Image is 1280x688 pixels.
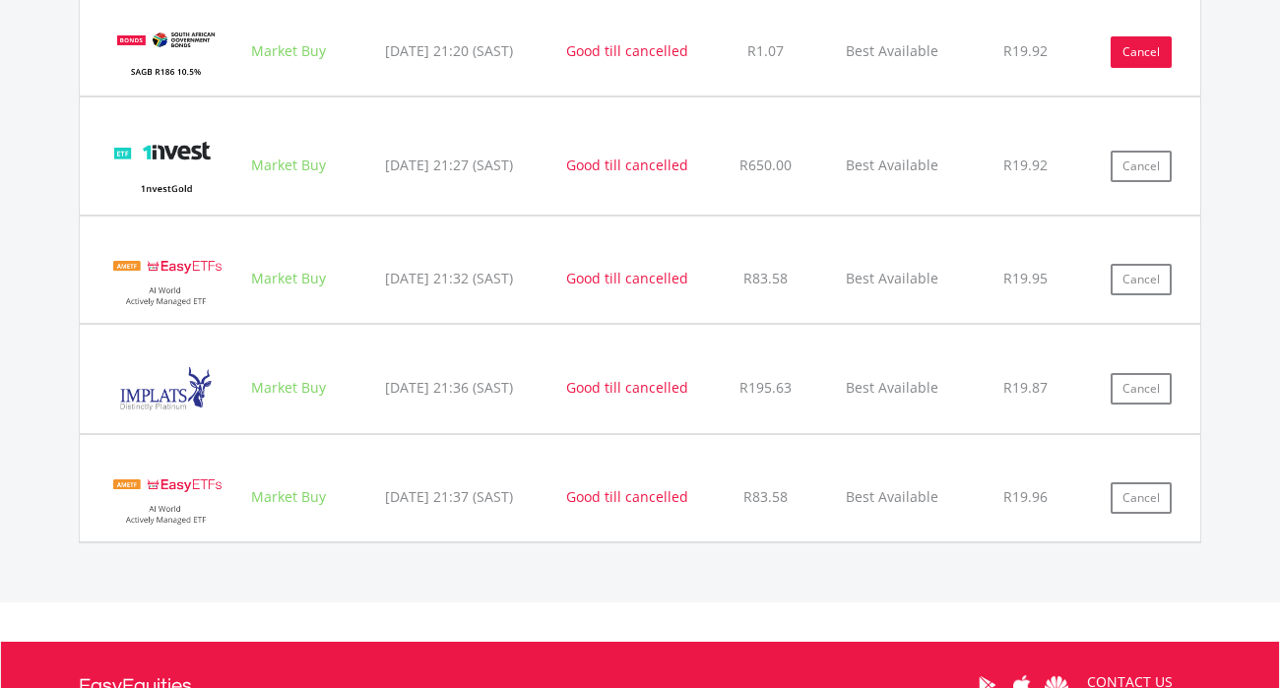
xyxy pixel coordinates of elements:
span: R19.92 [1003,156,1048,174]
span: R195.63 [739,378,792,397]
p: Best Available [831,269,954,288]
div: Market Buy [232,156,345,175]
span: R83.58 [743,487,788,506]
div: Good till cancelled [554,156,700,175]
div: Market Buy [232,269,345,288]
div: Good till cancelled [554,269,700,288]
div: [DATE] 21:32 (SAST) [349,269,550,288]
p: Best Available [831,41,954,61]
div: Good till cancelled [554,487,700,507]
div: Good till cancelled [554,41,700,61]
p: Best Available [831,378,954,398]
div: Good till cancelled [554,378,700,398]
span: R19.92 [1003,41,1048,60]
img: EQU.ZA.R186.png [103,14,228,91]
button: Cancel [1111,151,1172,182]
p: Best Available [831,487,954,507]
img: EQU.ZA.EASYAI.png [103,460,228,536]
span: R19.87 [1003,378,1048,397]
span: R19.95 [1003,269,1048,287]
button: Cancel [1111,482,1172,514]
span: R1.07 [747,41,784,60]
button: Cancel [1111,373,1172,405]
p: Best Available [831,156,954,175]
span: R19.96 [1003,487,1048,506]
div: [DATE] 21:20 (SAST) [349,41,550,61]
span: R83.58 [743,269,788,287]
img: EQU.ZA.ETFGLD.png [103,122,228,210]
div: Market Buy [232,487,345,507]
div: Market Buy [232,41,345,61]
img: EQU.ZA.EASYAI.png [103,241,228,318]
div: [DATE] 21:36 (SAST) [349,378,550,398]
div: Market Buy [232,378,345,398]
div: [DATE] 21:27 (SAST) [349,156,550,175]
button: Cancel [1111,264,1172,295]
img: EQU.ZA.IMP.png [103,349,228,427]
div: [DATE] 21:37 (SAST) [349,487,550,507]
button: Cancel [1111,36,1172,68]
span: R650.00 [739,156,792,174]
